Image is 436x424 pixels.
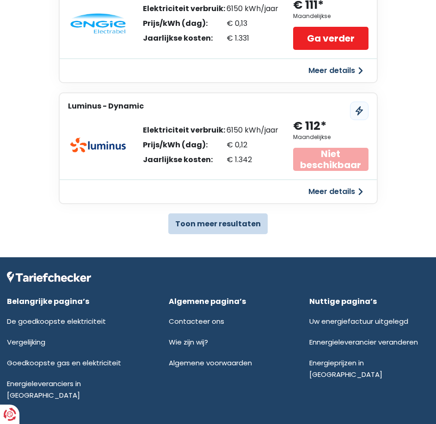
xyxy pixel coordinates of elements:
[293,134,331,140] div: Maandelijkse
[227,35,278,42] div: € 1.331
[143,141,225,149] div: Prijs/kWh (dag):
[227,156,278,164] div: € 1.342
[169,358,252,368] a: Algemene voorwaarden
[303,183,368,200] button: Meer details
[143,20,225,27] div: Prijs/kWh (dag):
[227,20,278,27] div: € 0,13
[227,127,278,134] div: 6150 kWh/jaar
[168,213,268,234] button: Toon meer resultaten
[309,297,429,306] div: Nuttige pagina’s
[7,316,106,326] a: De goedkoopste elektriciteit
[169,316,224,326] a: Contacteer ons
[7,272,91,283] img: Tariefchecker logo
[7,297,147,306] div: Belangrijke pagina’s
[309,337,418,347] a: Ennergieleverancier veranderen
[227,141,278,149] div: € 0,12
[169,297,289,306] div: Algemene pagina’s
[143,5,225,12] div: Elektriciteit verbruik:
[303,62,368,79] button: Meer details
[143,127,225,134] div: Elektriciteit verbruik:
[227,5,278,12] div: 6150 kWh/jaar
[143,35,225,42] div: Jaarlijkse kosten:
[70,138,126,152] img: Luminus
[68,102,144,110] h3: Luminus - Dynamic
[7,358,121,368] a: Goedkoopste gas en elektriciteit
[293,13,331,19] div: Maandelijkse
[7,337,45,347] a: Vergelijking
[7,379,81,400] a: Energieleveranciers in [GEOGRAPHIC_DATA]
[70,13,126,34] img: Engie
[309,358,382,379] a: Energieprijzen in [GEOGRAPHIC_DATA]
[293,148,368,171] div: Niet beschikbaar
[143,156,225,164] div: Jaarlijkse kosten:
[293,119,326,134] div: € 112*
[309,316,408,326] a: Uw energiefactuur uitgelegd
[169,337,208,347] a: Wie zijn wij?
[293,27,368,50] a: Ga verder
